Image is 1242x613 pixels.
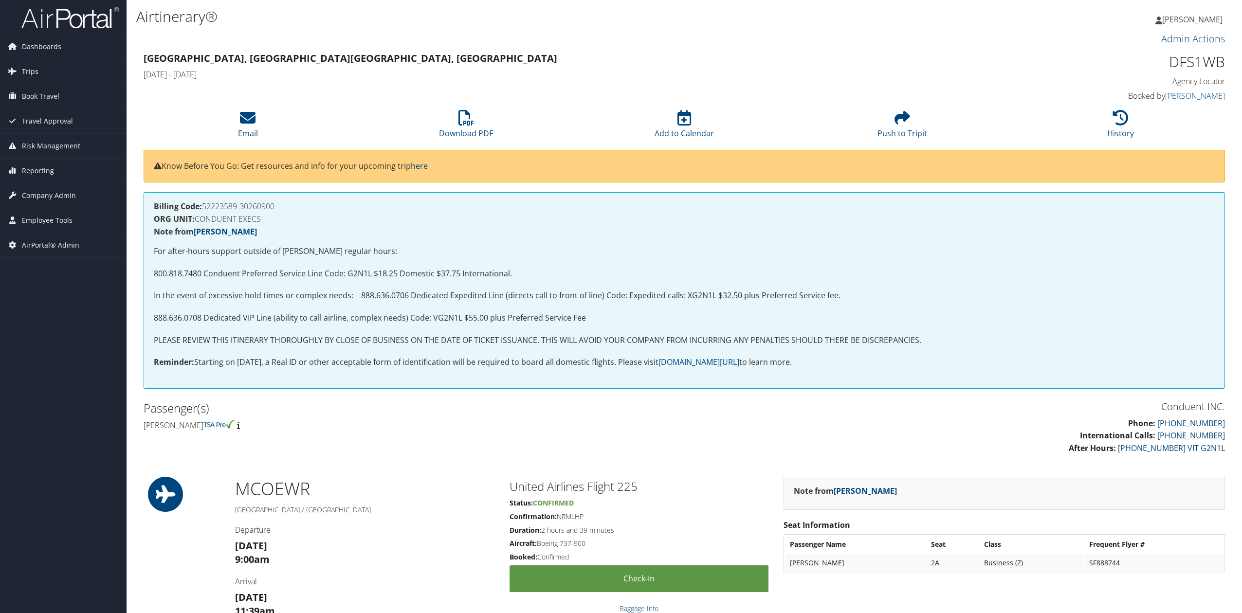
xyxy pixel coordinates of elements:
strong: Duration: [510,525,541,535]
a: Check-in [510,565,768,592]
p: For after-hours support outside of [PERSON_NAME] regular hours: [154,245,1215,258]
h2: United Airlines Flight 225 [510,478,768,495]
h5: Confirmed [510,552,768,562]
span: AirPortal® Admin [22,233,79,257]
a: [PHONE_NUMBER] [1157,418,1225,429]
a: [PERSON_NAME] [1155,5,1232,34]
h4: Arrival [235,576,494,587]
span: [PERSON_NAME] [1162,14,1223,25]
a: Add to Calendar [655,115,714,139]
a: [DOMAIN_NAME][URL] [658,357,739,367]
h1: Airtinerary® [136,6,867,27]
span: Trips [22,59,38,84]
h3: Conduent INC. [692,400,1225,414]
a: Push to Tripit [877,115,927,139]
strong: [DATE] [235,591,267,604]
h4: Departure [235,524,494,535]
h5: Boeing 737-900 [510,539,768,548]
a: [PERSON_NAME] [1165,90,1225,101]
strong: 9:00am [235,553,270,566]
strong: Phone: [1128,418,1155,429]
span: Employee Tools [22,208,73,233]
a: [PERSON_NAME] [194,226,257,237]
strong: [GEOGRAPHIC_DATA], [GEOGRAPHIC_DATA] [GEOGRAPHIC_DATA], [GEOGRAPHIC_DATA] [144,52,557,65]
span: Confirmed [533,498,574,507]
h1: DFS1WB [966,52,1225,72]
a: here [411,161,428,171]
span: Company Admin [22,183,76,208]
td: SF888744 [1084,554,1224,572]
a: [PHONE_NUMBER] [1157,430,1225,441]
strong: Aircraft: [510,539,537,548]
a: Download PDF [439,115,493,139]
strong: Billing Code: [154,201,202,212]
h5: [GEOGRAPHIC_DATA] / [GEOGRAPHIC_DATA] [235,505,494,515]
span: Travel Approval [22,109,73,133]
span: Reporting [22,159,54,183]
a: Email [238,115,258,139]
span: Book Travel [22,84,59,108]
th: Passenger Name [785,536,925,553]
strong: Status: [510,498,533,507]
strong: After Hours: [1069,443,1116,453]
h4: 52223589-30260900 [154,202,1215,210]
h4: [PERSON_NAME] [144,420,677,431]
th: Class [979,536,1083,553]
strong: [DATE] [235,539,267,552]
strong: Confirmation: [510,512,557,521]
h4: Agency Locator [966,76,1225,87]
strong: Seat Information [784,520,850,530]
p: 888.636.0708 Dedicated VIP Line (ability to call airline, complex needs) Code: VG2N1L $55.00 plus... [154,312,1215,325]
p: 800.818.7480 Conduent Preferred Service Line Code: G2N1L $18.25 Domestic $37.75 International. [154,268,1215,280]
img: airportal-logo.png [21,6,119,29]
h2: Passenger(s) [144,400,677,416]
p: Starting on [DATE], a Real ID or other acceptable form of identification will be required to boar... [154,356,1215,369]
p: Know Before You Go: Get resources and info for your upcoming trip [154,160,1215,173]
strong: Booked: [510,552,537,561]
td: 2A [926,554,978,572]
td: [PERSON_NAME] [785,554,925,572]
td: Business (Z) [979,554,1083,572]
a: [PERSON_NAME] [834,486,897,496]
p: In the event of excessive hold times or complex needs: 888.636.0706 Dedicated Expedited Line (dir... [154,289,1215,302]
strong: Note from [154,226,257,237]
img: tsa-precheck.png [203,420,235,429]
a: History [1107,115,1134,139]
h1: MCO EWR [235,477,494,501]
h5: NRMLHP [510,512,768,522]
h4: CONDUENT EXECS [154,215,1215,223]
h5: 2 hours and 39 minutes [510,525,768,535]
span: Risk Management [22,134,80,158]
th: Seat [926,536,978,553]
a: Baggage Info [620,604,658,613]
a: [PHONE_NUMBER] VIT G2N1L [1118,443,1225,453]
h4: [DATE] - [DATE] [144,69,951,80]
a: Admin Actions [1161,32,1225,45]
strong: Reminder: [154,357,194,367]
strong: ORG UNIT: [154,214,195,224]
p: PLEASE REVIEW THIS ITINERARY THOROUGHLY BY CLOSE OF BUSINESS ON THE DATE OF TICKET ISSUANCE. THIS... [154,334,1215,347]
span: Dashboards [22,35,61,59]
strong: International Calls: [1080,430,1155,441]
th: Frequent Flyer # [1084,536,1224,553]
strong: Note from [794,486,897,496]
h4: Booked by [966,90,1225,101]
